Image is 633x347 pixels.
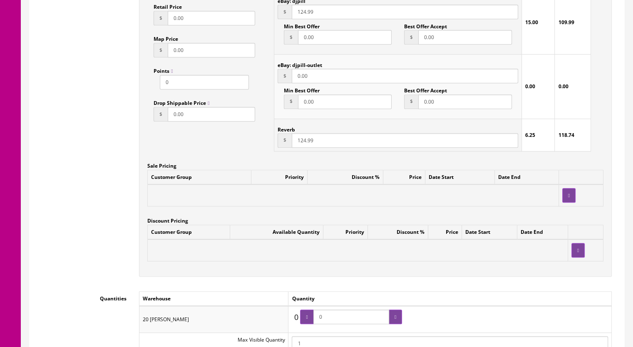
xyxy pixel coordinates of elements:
td: Discount % [368,225,428,240]
td: Quantity [288,292,612,306]
td: Date End [517,225,568,240]
label: Min Best Offer [284,83,320,94]
input: This should be a number with up to 2 decimal places. [168,11,255,25]
strong: [PERSON_NAME] PDX-100 Pad + Mount [114,11,357,26]
span: $ [404,30,418,45]
strong: 118.74 [558,131,574,139]
strong: 109.99 [558,19,574,26]
label: Map Price [154,32,178,43]
label: Best Offer Accept [404,19,447,30]
strong: 0.00 [525,83,535,90]
input: This should be a number with up to 2 decimal places. [292,133,518,148]
input: This should be a number with up to 2 decimal places. [298,94,392,109]
font: You are looking at a [PERSON_NAME] PDX-100 pad in excellent working condition. Comes with the mou... [56,54,417,62]
input: This should be a number with up to 2 decimal places. [298,30,392,45]
input: This should be a number with up to 2 decimal places. [418,94,512,109]
td: Date Start [425,170,495,184]
td: 20 [PERSON_NAME] [139,306,288,332]
strong: 15.00 [525,19,538,26]
td: Date Start [462,225,517,240]
input: This should be a number with up to 2 decimal places. [168,107,255,121]
span: $ [278,69,292,83]
label: Min Best Offer [284,19,320,30]
input: This should be a number with up to 2 decimal places. [292,5,518,19]
span: $ [154,11,168,25]
td: Date End [495,170,559,184]
span: Drop Shippable Price [154,99,209,107]
input: This should be a number with up to 2 decimal places. [418,30,512,45]
span: 0 [292,310,300,325]
span: $ [154,43,168,57]
td: Price [383,170,425,184]
td: Price [428,225,462,240]
label: Sale Pricing [147,159,176,170]
span: $ [154,107,168,121]
strong: 0.00 [558,83,568,90]
input: This should be a number with up to 2 decimal places. [292,69,518,83]
td: Discount % [307,170,383,184]
td: Customer Group [148,170,251,184]
span: Points [154,67,173,74]
font: This item is already packaged and ready for shipment so this will ship quick. [121,72,351,80]
strong: 6.25 [525,131,535,139]
span: $ [284,94,298,109]
label: Discount Pricing [147,213,188,225]
span: $ [278,5,292,19]
td: Priority [323,225,368,240]
input: This should be a number with up to 2 decimal places. [168,43,255,57]
td: Customer Group [148,225,230,240]
span: $ [284,30,298,45]
span: $ [278,133,292,148]
td: Priority [251,170,307,184]
span: Max Visible Quantity [238,336,285,343]
td: Warehouse [139,292,288,306]
input: Points [160,75,249,89]
label: Reverb [278,122,295,133]
label: eBay: djpill-outlet [278,58,322,69]
span: $ [404,94,418,109]
label: Quantities [36,291,133,302]
label: Best Offer Accept [404,83,447,94]
td: Available Quantity [230,225,323,240]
